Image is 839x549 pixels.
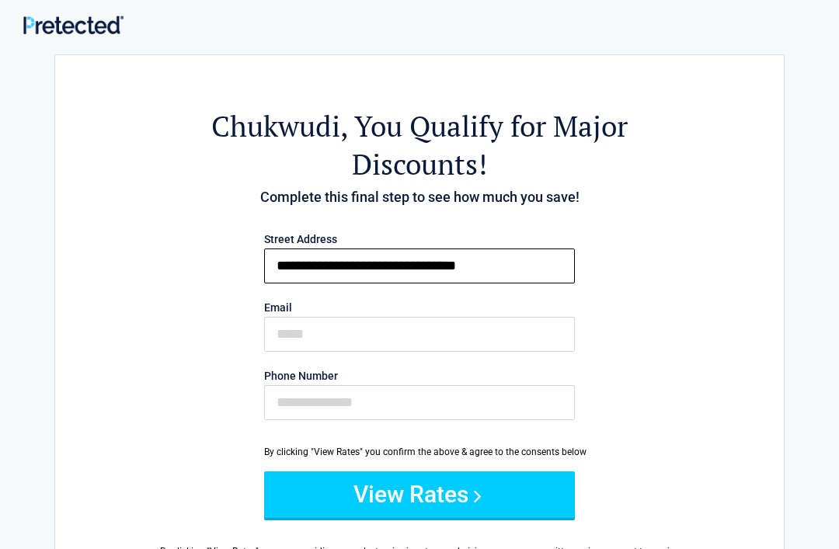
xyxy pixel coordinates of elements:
[264,445,575,459] div: By clicking "View Rates" you confirm the above & agree to the consents below
[141,187,698,207] h4: Complete this final step to see how much you save!
[264,471,575,518] button: View Rates
[23,16,124,33] img: Main Logo
[264,370,575,381] label: Phone Number
[264,302,575,313] label: Email
[141,107,698,183] h2: , You Qualify for Major Discounts!
[264,234,575,245] label: Street Address
[211,107,340,145] span: Chukwudi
